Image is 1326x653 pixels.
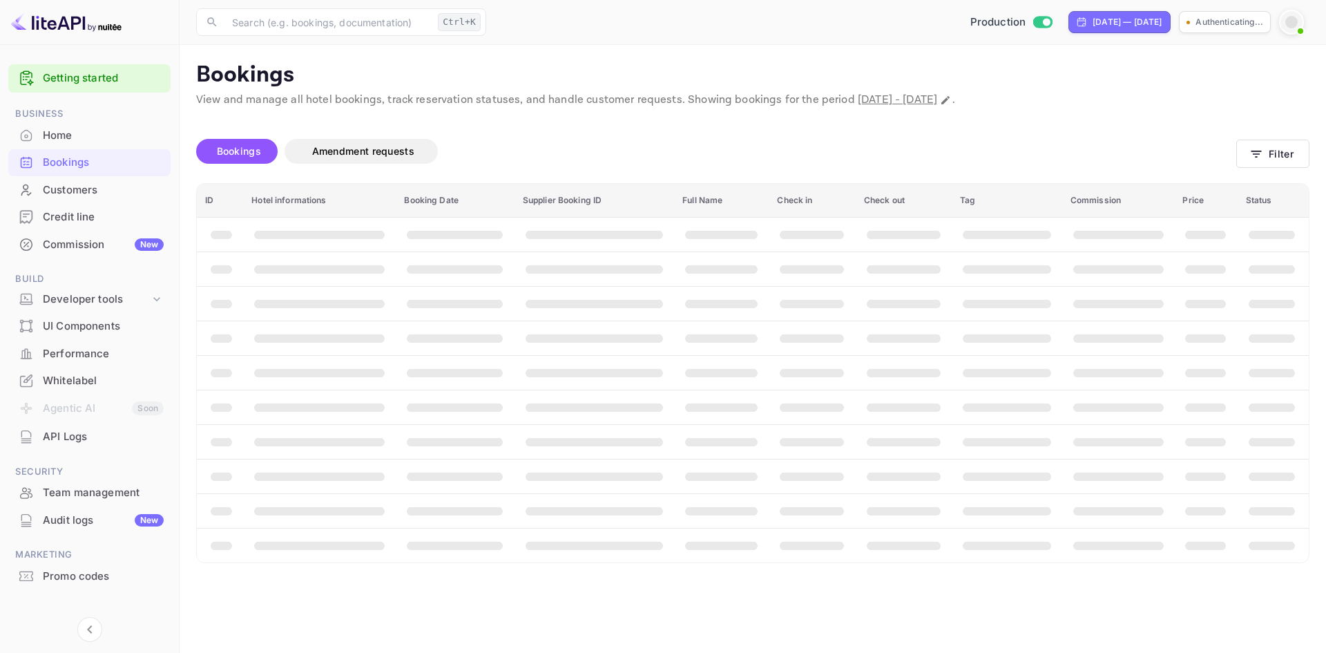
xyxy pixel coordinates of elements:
div: Performance [43,346,164,362]
div: Commission [43,237,164,253]
a: Customers [8,177,171,202]
div: Bookings [8,149,171,176]
div: Developer tools [8,287,171,312]
span: Security [8,464,171,480]
img: LiteAPI logo [11,11,122,33]
button: Collapse navigation [77,617,102,642]
div: UI Components [43,319,164,334]
a: CommissionNew [8,231,171,257]
th: Booking Date [396,184,514,218]
a: Whitelabel [8,368,171,393]
th: Check out [856,184,952,218]
p: View and manage all hotel bookings, track reservation statuses, and handle customer requests. Sho... [196,92,1309,108]
div: Home [8,122,171,149]
button: Change date range [939,93,952,107]
input: Search (e.g. bookings, documentation) [224,8,432,36]
a: Performance [8,341,171,366]
a: Credit line [8,204,171,229]
div: Promo codes [8,563,171,590]
div: Developer tools [43,292,150,307]
div: Getting started [8,64,171,93]
div: Bookings [43,155,164,171]
div: Audit logs [43,513,164,529]
p: Authenticating... [1195,16,1263,28]
div: Credit line [8,204,171,231]
div: Home [43,128,164,144]
a: UI Components [8,313,171,339]
div: API Logs [8,424,171,451]
span: [DATE] - [DATE] [858,93,937,107]
th: Status [1238,184,1309,218]
div: Whitelabel [8,368,171,395]
a: Audit logsNew [8,507,171,533]
div: Promo codes [43,569,164,585]
a: API Logs [8,424,171,449]
th: Supplier Booking ID [515,184,674,218]
th: Commission [1062,184,1175,218]
a: Bookings [8,149,171,175]
th: Tag [952,184,1062,218]
div: Team management [43,485,164,501]
span: Build [8,272,171,287]
a: Home [8,122,171,148]
span: Marketing [8,547,171,562]
div: account-settings tabs [196,139,1236,164]
div: UI Components [8,313,171,340]
div: Whitelabel [43,373,164,389]
div: New [135,514,164,527]
span: Business [8,106,171,122]
div: Audit logsNew [8,507,171,534]
div: Credit line [43,209,164,225]
div: Switch to Sandbox mode [965,15,1058,30]
button: Filter [1236,140,1309,168]
div: [DATE] — [DATE] [1093,16,1162,28]
div: Customers [43,182,164,198]
th: Full Name [674,184,769,218]
a: Getting started [43,70,164,86]
span: Amendment requests [312,145,414,157]
th: Hotel informations [243,184,396,218]
div: Customers [8,177,171,204]
span: Production [970,15,1026,30]
div: New [135,238,164,251]
div: Ctrl+K [438,13,481,31]
div: CommissionNew [8,231,171,258]
a: Promo codes [8,563,171,589]
th: Check in [769,184,855,218]
a: Team management [8,480,171,505]
th: Price [1174,184,1237,218]
div: API Logs [43,429,164,445]
span: Bookings [217,145,261,157]
p: Bookings [196,61,1309,89]
div: Team management [8,480,171,507]
div: Performance [8,341,171,368]
table: booking table [197,184,1309,562]
th: ID [197,184,243,218]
